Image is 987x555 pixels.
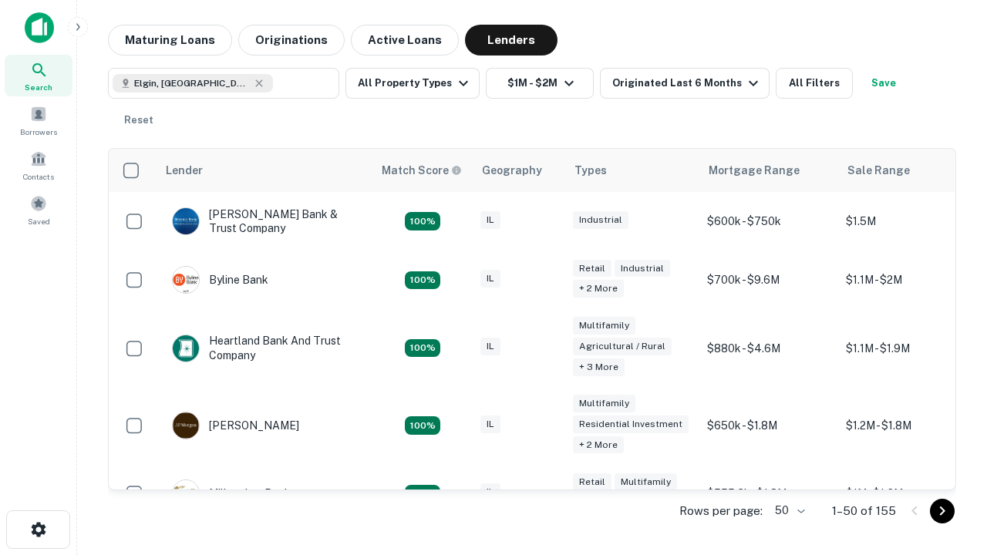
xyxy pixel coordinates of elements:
a: Search [5,55,72,96]
button: Maturing Loans [108,25,232,55]
button: All Property Types [345,68,480,99]
div: [PERSON_NAME] Bank & Trust Company [172,207,357,235]
span: Elgin, [GEOGRAPHIC_DATA], [GEOGRAPHIC_DATA] [134,76,250,90]
img: capitalize-icon.png [25,12,54,43]
span: Borrowers [20,126,57,138]
div: Industrial [615,260,670,277]
div: + 2 more [573,280,624,298]
div: Capitalize uses an advanced AI algorithm to match your search with the best lender. The match sco... [382,162,462,179]
div: + 2 more [573,436,624,454]
iframe: Chat Widget [910,382,987,456]
div: Lender [166,161,203,180]
td: $600k - $750k [699,192,838,251]
p: Rows per page: [679,502,763,520]
button: All Filters [776,68,853,99]
div: Residential Investment [573,415,689,433]
div: Multifamily [573,395,635,412]
th: Capitalize uses an advanced AI algorithm to match your search with the best lender. The match sco... [372,149,473,192]
button: Go to next page [930,499,955,523]
div: IL [480,483,500,501]
div: IL [480,211,500,229]
div: Agricultural / Rural [573,338,672,355]
td: $700k - $9.6M [699,251,838,309]
a: Borrowers [5,99,72,141]
a: Saved [5,189,72,230]
button: Lenders [465,25,558,55]
div: Mortgage Range [709,161,800,180]
th: Mortgage Range [699,149,838,192]
div: Retail [573,473,611,491]
td: $650k - $1.8M [699,387,838,465]
p: 1–50 of 155 [832,502,896,520]
td: $1.1M - $2M [838,251,977,309]
img: picture [173,335,199,362]
th: Lender [157,149,372,192]
button: Save your search to get updates of matches that match your search criteria. [859,68,908,99]
div: Byline Bank [172,266,268,294]
div: Heartland Bank And Trust Company [172,334,357,362]
th: Sale Range [838,149,977,192]
td: $1.2M - $1.8M [838,387,977,465]
button: Reset [114,105,163,136]
div: Multifamily [615,473,677,491]
img: picture [173,267,199,293]
div: Geography [482,161,542,180]
button: $1M - $2M [486,68,594,99]
td: $1M - $1.6M [838,464,977,523]
h6: Match Score [382,162,459,179]
div: Multifamily [573,317,635,335]
div: Sale Range [847,161,910,180]
div: IL [480,338,500,355]
div: Matching Properties: 19, hasApolloMatch: undefined [405,339,440,358]
img: picture [173,412,199,439]
span: Saved [28,215,50,227]
button: Originated Last 6 Months [600,68,770,99]
button: Originations [238,25,345,55]
td: $555.3k - $1.8M [699,464,838,523]
div: 50 [769,499,807,522]
img: picture [173,480,199,506]
td: $880k - $4.6M [699,309,838,387]
td: $1.1M - $1.9M [838,309,977,387]
div: Types [574,161,607,180]
div: Matching Properties: 16, hasApolloMatch: undefined [405,485,440,503]
div: Millennium Bank [172,479,291,507]
div: Matching Properties: 16, hasApolloMatch: undefined [405,271,440,290]
th: Types [565,149,699,192]
button: Active Loans [351,25,459,55]
div: IL [480,270,500,288]
a: Contacts [5,144,72,186]
div: IL [480,415,500,433]
img: picture [173,208,199,234]
div: Industrial [573,211,628,229]
div: + 3 more [573,358,625,376]
div: Matching Properties: 24, hasApolloMatch: undefined [405,416,440,435]
th: Geography [473,149,565,192]
div: Retail [573,260,611,277]
span: Search [25,81,52,93]
div: [PERSON_NAME] [172,412,299,439]
span: Contacts [23,170,54,183]
td: $1.5M [838,192,977,251]
div: Originated Last 6 Months [612,74,763,92]
div: Matching Properties: 28, hasApolloMatch: undefined [405,212,440,230]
